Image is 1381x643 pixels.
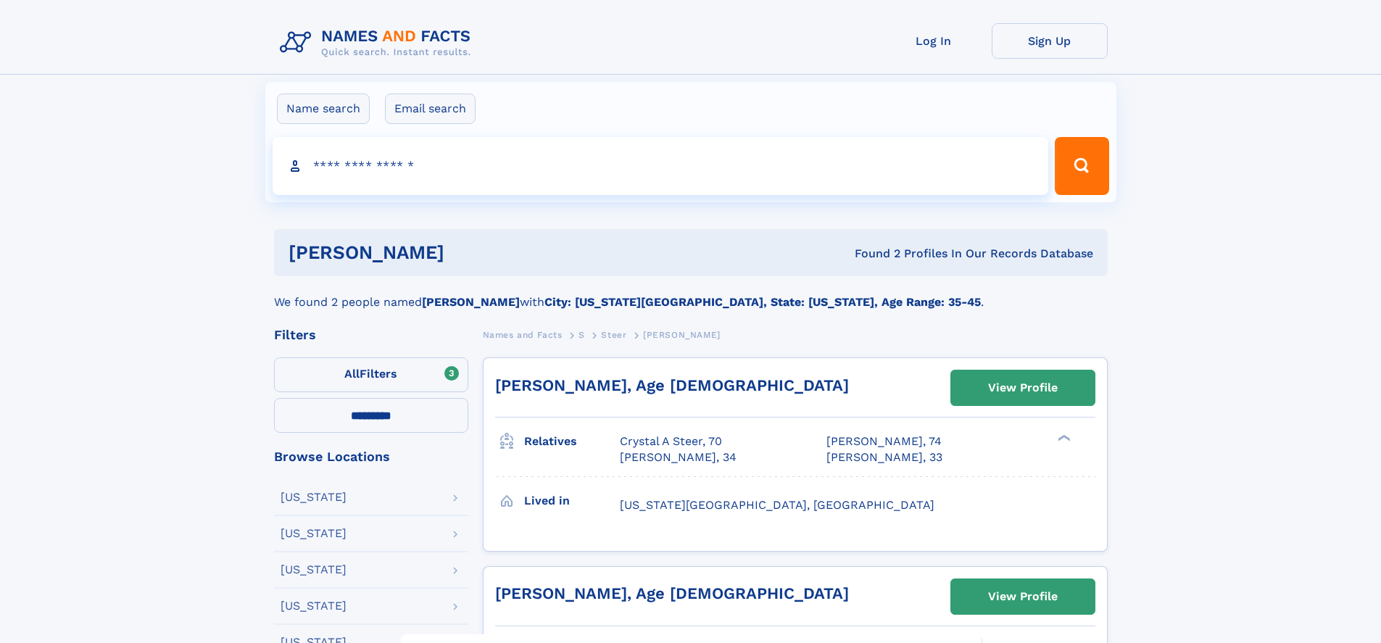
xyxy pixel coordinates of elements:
[578,330,585,340] span: S
[601,325,626,344] a: Steer
[274,328,468,341] div: Filters
[274,357,468,392] label: Filters
[544,295,981,309] b: City: [US_STATE][GEOGRAPHIC_DATA], State: [US_STATE], Age Range: 35-45
[281,491,347,503] div: [US_STATE]
[578,325,585,344] a: S
[281,528,347,539] div: [US_STATE]
[422,295,520,309] b: [PERSON_NAME]
[281,564,347,576] div: [US_STATE]
[992,23,1108,59] a: Sign Up
[277,94,370,124] label: Name search
[951,579,1095,614] a: View Profile
[643,330,721,340] span: [PERSON_NAME]
[273,137,1049,195] input: search input
[524,429,620,454] h3: Relatives
[274,276,1108,311] div: We found 2 people named with .
[1054,433,1071,443] div: ❯
[876,23,992,59] a: Log In
[495,376,849,394] a: [PERSON_NAME], Age [DEMOGRAPHIC_DATA]
[344,367,360,381] span: All
[951,370,1095,405] a: View Profile
[495,584,849,602] a: [PERSON_NAME], Age [DEMOGRAPHIC_DATA]
[601,330,626,340] span: Steer
[281,600,347,612] div: [US_STATE]
[620,498,934,512] span: [US_STATE][GEOGRAPHIC_DATA], [GEOGRAPHIC_DATA]
[620,433,722,449] a: Crystal A Steer, 70
[650,246,1093,262] div: Found 2 Profiles In Our Records Database
[274,450,468,463] div: Browse Locations
[826,449,942,465] a: [PERSON_NAME], 33
[1055,137,1108,195] button: Search Button
[289,244,650,262] h1: [PERSON_NAME]
[483,325,563,344] a: Names and Facts
[385,94,476,124] label: Email search
[620,449,737,465] a: [PERSON_NAME], 34
[988,580,1058,613] div: View Profile
[524,489,620,513] h3: Lived in
[988,371,1058,405] div: View Profile
[826,433,942,449] a: [PERSON_NAME], 74
[274,23,483,62] img: Logo Names and Facts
